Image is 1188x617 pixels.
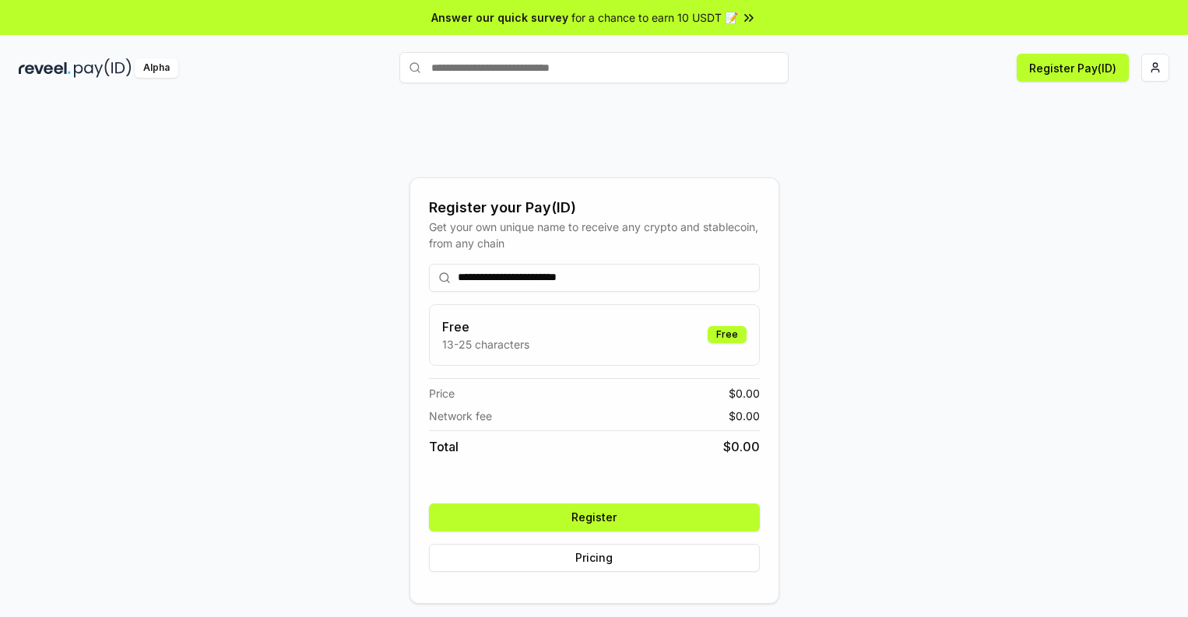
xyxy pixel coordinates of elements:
[708,326,747,343] div: Free
[429,385,455,401] span: Price
[74,58,132,78] img: pay_id
[19,58,71,78] img: reveel_dark
[135,58,178,78] div: Alpha
[1017,54,1129,82] button: Register Pay(ID)
[442,336,529,352] p: 13-25 characters
[429,197,760,219] div: Register your Pay(ID)
[429,503,760,531] button: Register
[429,219,760,251] div: Get your own unique name to receive any crypto and stablecoin, from any chain
[431,9,568,26] span: Answer our quick survey
[442,317,529,336] h3: Free
[429,544,760,572] button: Pricing
[571,9,738,26] span: for a chance to earn 10 USDT 📝
[729,408,760,424] span: $ 0.00
[429,437,459,456] span: Total
[723,437,760,456] span: $ 0.00
[429,408,492,424] span: Network fee
[729,385,760,401] span: $ 0.00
